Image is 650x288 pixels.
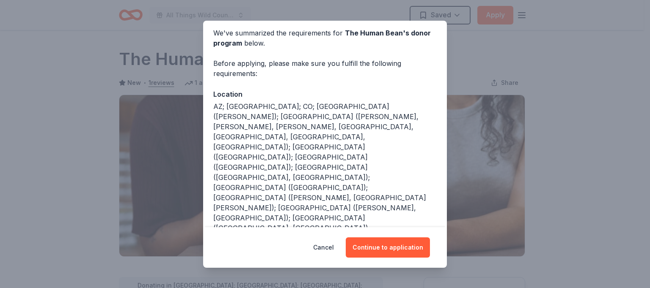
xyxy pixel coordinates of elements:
div: Before applying, please make sure you fulfill the following requirements: [213,58,437,79]
button: Continue to application [346,237,430,258]
div: Location [213,89,437,100]
button: Cancel [313,237,334,258]
div: We've summarized the requirements for below. [213,28,437,48]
